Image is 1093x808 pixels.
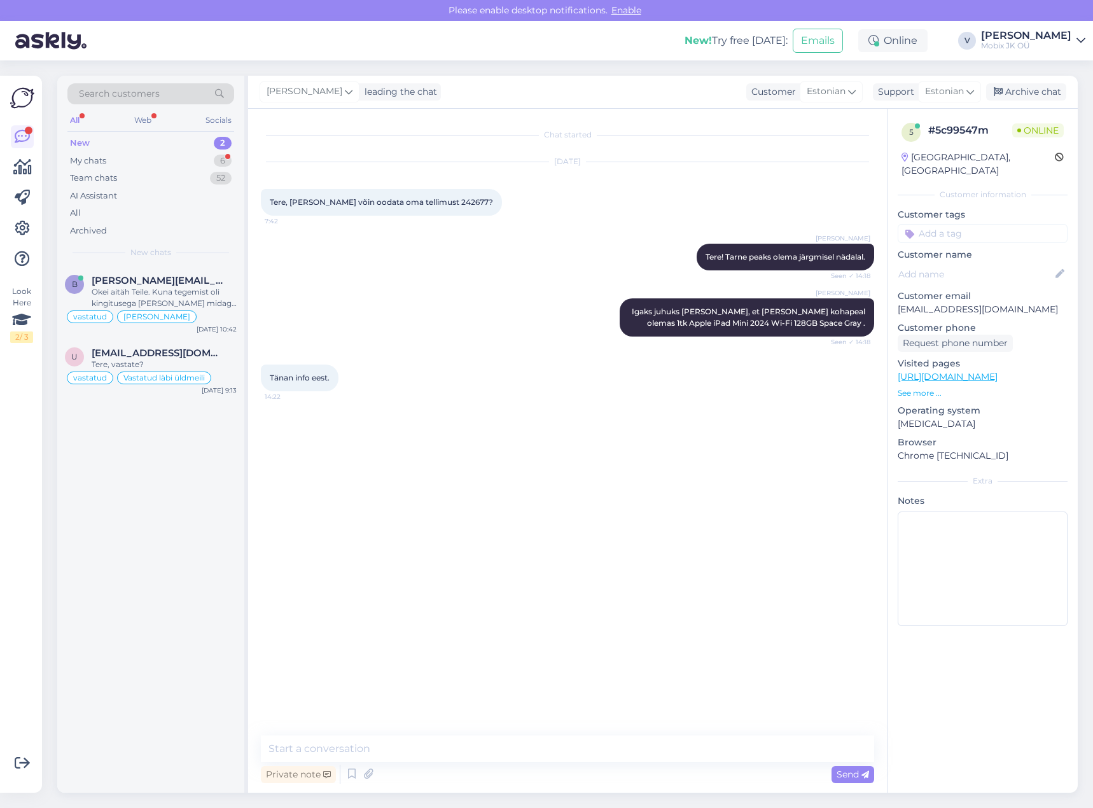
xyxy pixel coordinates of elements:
div: Customer information [898,189,1068,200]
p: Operating system [898,404,1068,417]
div: [GEOGRAPHIC_DATA], [GEOGRAPHIC_DATA] [902,151,1055,178]
div: Tere, vastate? [92,359,237,370]
span: [PERSON_NAME] [123,313,190,321]
p: Customer phone [898,321,1068,335]
div: 6 [214,155,232,167]
span: Search customers [79,87,160,101]
p: See more ... [898,387,1068,399]
span: Enable [608,4,645,16]
a: [URL][DOMAIN_NAME] [898,371,998,382]
span: uku.ojasalu@gmail.com [92,347,224,359]
div: All [70,207,81,219]
span: Igaks juhuks [PERSON_NAME], et [PERSON_NAME] kohapeal olemas 1tk Apple iPad Mini 2024 Wi-Fi 128GB... [632,307,867,328]
div: Try free [DATE]: [685,33,788,48]
span: Seen ✓ 14:18 [823,271,870,281]
div: [PERSON_NAME] [981,31,1071,41]
div: Request phone number [898,335,1013,352]
span: vastatud [73,374,107,382]
div: Customer [746,85,796,99]
span: Seen ✓ 14:18 [823,337,870,347]
div: Socials [203,112,234,129]
div: V [958,32,976,50]
span: [PERSON_NAME] [816,288,870,298]
span: Tere, [PERSON_NAME] võin oodata oma tellimust 242677? [270,197,493,207]
div: Support [873,85,914,99]
span: 14:22 [265,392,312,401]
div: 2 / 3 [10,331,33,343]
span: [PERSON_NAME] [267,85,342,99]
div: 2 [214,137,232,150]
input: Add a tag [898,224,1068,243]
span: 5 [909,127,914,137]
div: Look Here [10,286,33,343]
div: Archive chat [986,83,1066,101]
p: Customer email [898,289,1068,303]
div: [DATE] 9:13 [202,386,237,395]
div: Okei aitäh Teile. Kuna tegemist oli kingitusega [PERSON_NAME] midagi muud ostma, siis loodan et s... [92,286,237,309]
div: All [67,112,82,129]
div: Extra [898,475,1068,487]
span: u [71,352,78,361]
div: Mobix JK OÜ [981,41,1071,51]
span: Tänan info eest. [270,373,330,382]
div: Archived [70,225,107,237]
div: Team chats [70,172,117,185]
button: Emails [793,29,843,53]
span: Online [1012,123,1064,137]
b: New! [685,34,712,46]
span: [PERSON_NAME] [816,233,870,243]
span: Send [837,769,869,780]
span: vastatud [73,313,107,321]
div: AI Assistant [70,190,117,202]
span: Estonian [807,85,846,99]
input: Add name [898,267,1053,281]
span: b [72,279,78,289]
span: Tere! Tarne peaks olema järgmisel nädalal. [706,252,865,261]
p: Customer name [898,248,1068,261]
span: Vastatud läbi üldmeili [123,374,205,382]
div: # 5c99547m [928,123,1012,138]
div: My chats [70,155,106,167]
span: bert.privoi@gmail.com [92,275,224,286]
div: New [70,137,90,150]
p: Notes [898,494,1068,508]
span: New chats [130,247,171,258]
div: Private note [261,766,336,783]
img: Askly Logo [10,86,34,110]
p: Browser [898,436,1068,449]
div: 52 [210,172,232,185]
div: leading the chat [359,85,437,99]
p: [EMAIL_ADDRESS][DOMAIN_NAME] [898,303,1068,316]
div: Web [132,112,154,129]
div: [DATE] [261,156,874,167]
p: Visited pages [898,357,1068,370]
div: [DATE] 10:42 [197,324,237,334]
p: Chrome [TECHNICAL_ID] [898,449,1068,463]
p: [MEDICAL_DATA] [898,417,1068,431]
a: [PERSON_NAME]Mobix JK OÜ [981,31,1085,51]
p: Customer tags [898,208,1068,221]
span: 7:42 [265,216,312,226]
span: Estonian [925,85,964,99]
div: Online [858,29,928,52]
div: Chat started [261,129,874,141]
